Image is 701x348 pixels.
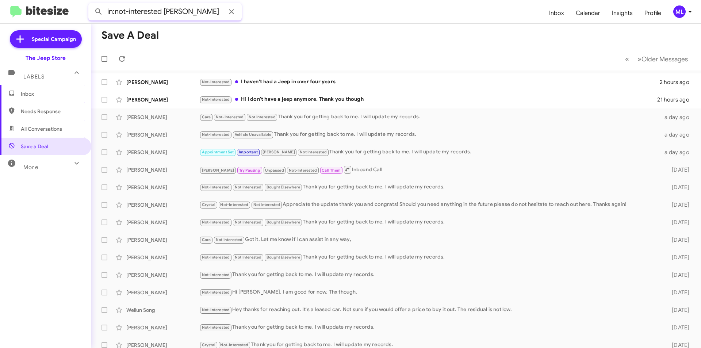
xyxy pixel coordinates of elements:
span: Call Them [322,168,341,173]
div: [PERSON_NAME] [126,236,199,244]
span: Try Pausing [239,168,260,173]
div: [PERSON_NAME] [126,254,199,261]
div: Hi I don't have a jeep anymore. Thank you though [199,95,657,104]
div: [PERSON_NAME] [126,166,199,173]
input: Search [88,3,242,20]
span: Not-Interested [220,343,248,347]
span: Appointment Set [202,150,234,154]
span: Not Interested [235,220,262,225]
div: [PERSON_NAME] [126,149,199,156]
a: Calendar [570,3,606,24]
div: [DATE] [660,236,695,244]
button: ML [667,5,693,18]
div: Weilun Song [126,306,199,314]
span: Special Campaign [32,35,76,43]
div: Thank you for getting back to me. I will update my records. [199,148,660,156]
div: [DATE] [660,166,695,173]
div: a day ago [660,114,695,121]
div: [PERSON_NAME] [126,79,199,86]
span: More [23,164,38,171]
div: Thank you for getting back to me. I will update my records. [199,323,660,332]
div: Thank you for getting back to me. I will update my records. [199,183,660,191]
div: [DATE] [660,201,695,209]
span: [PERSON_NAME] [202,168,234,173]
span: « [625,54,629,64]
div: [PERSON_NAME] [126,114,199,121]
span: Cara [202,237,211,242]
span: All Conversations [21,125,62,133]
span: Not Interested [253,202,280,207]
a: Profile [639,3,667,24]
div: Thank you for getting back to me. I will update my records. [199,271,660,279]
span: Not-Interested [202,80,230,84]
span: Not-Interested [202,290,230,295]
span: Cara [202,115,211,119]
div: Thank you for getting back to me. I will update my records. [199,113,660,121]
div: [DATE] [660,219,695,226]
span: Save a Deal [21,143,48,150]
span: Not-Interested [202,185,230,190]
span: Not-Interested [202,132,230,137]
span: Not-Interested [289,168,317,173]
div: [PERSON_NAME] [126,131,199,138]
div: [DATE] [660,289,695,296]
div: Appreciate the update thank you and congrats! Should you need anything in the future please do no... [199,200,660,209]
a: Inbox [543,3,570,24]
span: Older Messages [641,55,688,63]
a: Insights [606,3,639,24]
span: Not-Interested [202,325,230,330]
div: 2 hours ago [660,79,695,86]
span: Not-Interested [202,97,230,102]
span: » [637,54,641,64]
span: Not Interested [300,150,327,154]
button: Next [633,51,692,66]
div: Thank you for getting back to me. I will update my records. [199,218,660,226]
div: a day ago [660,131,695,138]
span: Not Interested [235,185,262,190]
span: Not Interested [216,237,243,242]
div: [DATE] [660,324,695,331]
button: Previous [621,51,633,66]
div: Inbound Call [199,165,660,174]
span: Bought Elsewhere [267,185,300,190]
span: Bought Elsewhere [267,255,300,260]
div: Got it. Let me know if I can assist in any way, [199,236,660,244]
span: Not-Interested [202,255,230,260]
h1: Save a Deal [101,30,159,41]
span: Needs Response [21,108,83,115]
span: Important [239,150,258,154]
div: [DATE] [660,184,695,191]
div: The Jeep Store [26,54,66,62]
div: [PERSON_NAME] [126,219,199,226]
span: Unpaused [265,168,284,173]
a: Special Campaign [10,30,82,48]
div: [DATE] [660,306,695,314]
div: [DATE] [660,271,695,279]
span: [PERSON_NAME] [263,150,295,154]
div: I haven't had a Jeep in over four years [199,78,660,86]
span: Not-Interested [202,307,230,312]
div: [PERSON_NAME] [126,96,199,103]
span: Not Interested [235,255,262,260]
div: [PERSON_NAME] [126,324,199,331]
span: Not-Interested [220,202,248,207]
div: Thank you for getting back to me. I will update my records. [199,130,660,139]
span: Crystal [202,343,215,347]
div: Hey thanks for reaching out. It's a leased car. Not sure if you would offer a price to buy it out... [199,306,660,314]
div: ML [673,5,686,18]
span: Labels [23,73,45,80]
div: Thank you for getting back to me. I will update my records. [199,253,660,261]
span: Not-Interested [202,272,230,277]
div: [PERSON_NAME] [126,201,199,209]
span: Crystal [202,202,215,207]
div: 21 hours ago [657,96,695,103]
div: [DATE] [660,254,695,261]
span: Inbox [21,90,83,97]
span: Not-Interested [216,115,244,119]
nav: Page navigation example [621,51,692,66]
div: a day ago [660,149,695,156]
